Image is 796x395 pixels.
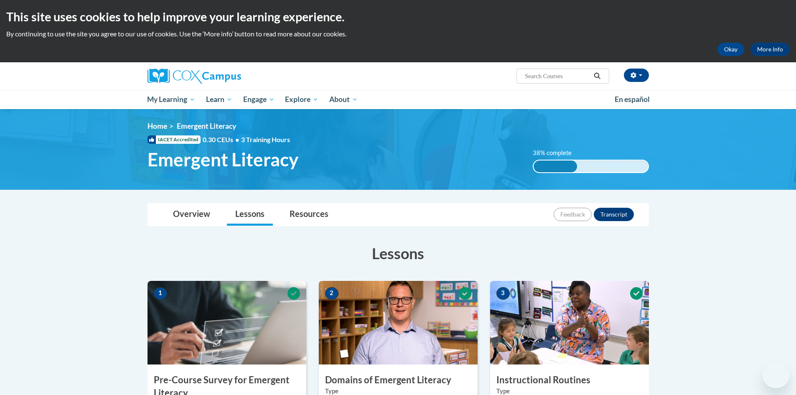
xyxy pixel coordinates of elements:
[554,208,592,221] button: Feedback
[165,204,219,226] a: Overview
[763,362,789,388] iframe: Button to launch messaging window
[281,204,337,226] a: Resources
[238,90,280,109] a: Engage
[148,69,306,84] a: Cox Campus
[147,94,195,104] span: My Learning
[206,94,232,104] span: Learn
[496,287,510,300] span: 3
[6,29,790,38] p: By continuing to use the site you agree to our use of cookies. Use the ‘More info’ button to read...
[717,43,744,56] button: Okay
[148,243,649,264] h3: Lessons
[201,90,238,109] a: Learn
[142,90,201,109] a: My Learning
[148,148,298,171] span: Emergent Literacy
[594,208,634,221] button: Transcript
[280,90,324,109] a: Explore
[319,281,478,364] img: Course Image
[533,148,581,158] label: 38% complete
[329,94,358,104] span: About
[148,122,167,130] a: Home
[203,135,241,144] span: 0.30 CEUs
[534,161,577,172] div: 38% complete
[591,71,603,81] button: Search
[285,94,318,104] span: Explore
[227,204,273,226] a: Lessons
[615,95,650,104] span: En español
[750,43,790,56] a: More Info
[609,91,655,108] a: En español
[241,135,290,143] span: 3 Training Hours
[235,135,239,143] span: •
[154,287,167,300] span: 1
[524,71,591,81] input: Search Courses
[135,90,661,109] div: Main menu
[490,281,649,364] img: Course Image
[624,69,649,82] button: Account Settings
[324,90,363,109] a: About
[243,94,275,104] span: Engage
[148,281,306,364] img: Course Image
[177,122,236,130] span: Emergent Literacy
[490,374,649,387] h3: Instructional Routines
[319,374,478,387] h3: Domains of Emergent Literacy
[148,135,201,144] span: IACET Accredited
[6,8,790,25] h2: This site uses cookies to help improve your learning experience.
[148,69,241,84] img: Cox Campus
[325,287,338,300] span: 2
